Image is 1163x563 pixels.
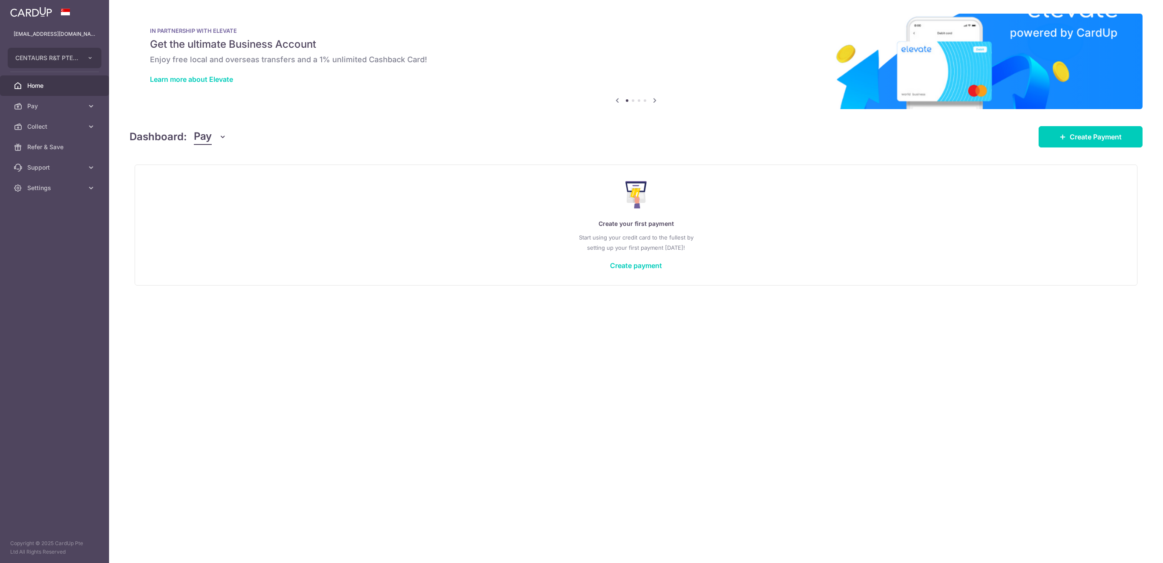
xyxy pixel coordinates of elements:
span: Refer & Save [27,143,83,151]
h4: Dashboard: [130,129,187,144]
a: Create payment [610,261,662,270]
span: Support [27,163,83,172]
img: CardUp [10,7,52,17]
img: Make Payment [625,181,647,208]
p: Start using your credit card to the fullest by setting up your first payment [DATE]! [152,232,1120,253]
button: Pay [194,129,227,145]
span: Collect [27,122,83,131]
span: Pay [194,129,212,145]
span: Create Payment [1070,132,1122,142]
p: [EMAIL_ADDRESS][DOMAIN_NAME] [14,30,95,38]
a: Create Payment [1039,126,1143,147]
button: CENTAURS R&T PTE. LTD. [8,48,101,68]
img: Renovation banner [130,14,1143,109]
a: Learn more about Elevate [150,75,233,84]
iframe: Opens a widget where you can find more information [1108,537,1154,559]
span: Home [27,81,83,90]
h6: Enjoy free local and overseas transfers and a 1% unlimited Cashback Card! [150,55,1122,65]
span: Settings [27,184,83,192]
h5: Get the ultimate Business Account [150,38,1122,51]
span: CENTAURS R&T PTE. LTD. [15,54,78,62]
p: IN PARTNERSHIP WITH ELEVATE [150,27,1122,34]
p: Create your first payment [152,219,1120,229]
span: Pay [27,102,83,110]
